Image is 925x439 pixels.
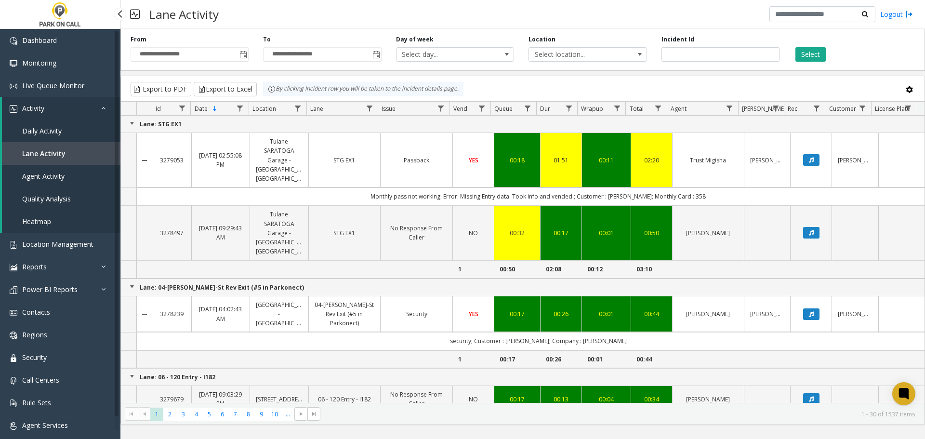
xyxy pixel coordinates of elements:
span: Date [195,105,208,113]
span: Select location... [529,48,623,61]
a: STG EX1 [315,156,375,165]
a: [PERSON_NAME] [678,309,739,319]
td: 03:10 [631,260,672,278]
td: 00:12 [581,260,630,278]
a: STG EX1 [315,228,375,238]
a: Queue Filter Menu [521,102,534,115]
img: 'icon' [10,354,17,362]
p: Lane: 04-[PERSON_NAME]-St Rev Exit (#5 in Parkonect) [127,283,919,292]
td: 02:08 [540,260,581,278]
a: No Response From Caller [386,224,447,242]
a: 3279679 [158,395,185,404]
span: Page 3 [177,408,190,421]
td: 1 [452,260,494,278]
button: Export to Excel [194,82,257,96]
span: Select day... [396,48,490,61]
a: Customer Filter Menu [856,102,869,115]
span: Lane [310,105,323,113]
img: 'icon' [10,105,17,113]
span: Rec. [788,105,799,113]
div: 00:01 [588,228,624,238]
span: Activity [22,104,44,113]
a: License Plate Filter Menu [902,102,915,115]
a: 3278239 [158,309,185,319]
a: Lane Filter Menu [363,102,376,115]
span: NO [469,395,478,403]
img: pageIcon [130,2,140,26]
a: Tulane SARATOGA Garage - [GEOGRAPHIC_DATA] [GEOGRAPHIC_DATA] [256,137,302,183]
a: Trust Migisha [678,156,739,165]
td: 1 [452,350,494,368]
td: 00:17 [494,350,540,368]
a: 3279053 [158,156,185,165]
a: [DATE] 09:29:43 AM [198,224,244,242]
span: Quality Analysis [22,194,71,203]
span: Page 11 [281,408,294,421]
span: Page 9 [255,408,268,421]
a: 00:34 [637,395,666,404]
a: Logout [880,9,913,19]
td: Monthly pass not working. Error: Missing Entry data. Took info and vended.; Customer : [PERSON_NA... [152,187,925,205]
img: 'icon' [10,241,17,249]
span: Call Centers [22,375,59,385]
a: 00:44 [637,309,666,319]
span: Go to the last page [307,407,320,421]
span: Dashboard [22,36,57,45]
a: Date Filter Menu [233,102,246,115]
label: To [263,35,271,44]
td: security; Customer : [PERSON_NAME]; Company : [PERSON_NAME] [152,332,925,350]
span: Contacts [22,307,50,317]
a: Issue Filter Menu [434,102,447,115]
span: [PERSON_NAME] [742,105,786,113]
a: Wrapup Filter Menu [610,102,623,115]
a: Daily Activity [2,120,120,142]
button: Export to PDF [131,82,191,96]
label: Incident Id [661,35,694,44]
a: Tulane SARATOGA Garage - [GEOGRAPHIC_DATA] [GEOGRAPHIC_DATA] [256,210,302,256]
span: Id [156,105,161,113]
span: Page 2 [163,408,176,421]
td: 00:26 [540,350,581,368]
a: NO [459,228,488,238]
span: Agent Services [22,421,68,430]
p: Lane: 06 - 120 Entry - I182 [127,372,919,382]
span: License Plate [875,105,910,113]
button: Select [795,47,826,62]
a: YES [459,309,488,319]
a: 00:32 [500,228,534,238]
a: Agent Activity [2,165,120,187]
div: Data table [121,102,925,403]
div: 00:17 [500,395,534,404]
img: 'icon' [10,37,17,45]
a: Agent Filter Menu [723,102,736,115]
a: [PERSON_NAME] [838,156,872,165]
a: Id Filter Menu [175,102,188,115]
td: 00:50 [494,260,540,278]
a: [DATE] 09:03:29 PM [198,390,244,408]
a: Collapse Details [137,311,152,319]
span: Go to the next page [297,410,305,418]
span: Agent Activity [22,172,65,181]
span: NO [469,229,478,237]
img: 'icon' [10,422,17,430]
a: NO [459,395,488,404]
a: Passback [386,156,447,165]
span: Wrapup [581,105,603,113]
a: Quality Analysis [2,187,120,210]
a: 00:17 [546,228,576,238]
a: Dur Filter Menu [562,102,575,115]
span: Toggle popup [238,48,248,61]
div: 00:50 [637,228,666,238]
a: 00:17 [500,309,534,319]
span: YES [469,310,478,318]
div: 00:13 [546,395,576,404]
a: 00:01 [588,309,624,319]
div: 02:20 [637,156,666,165]
a: 00:11 [588,156,624,165]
